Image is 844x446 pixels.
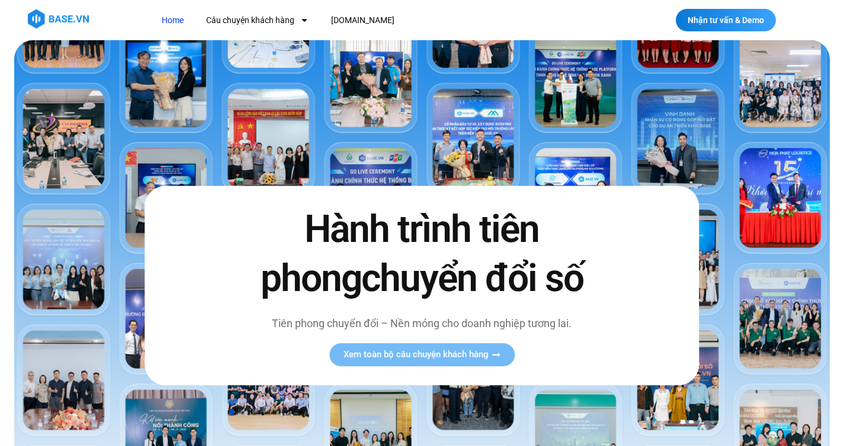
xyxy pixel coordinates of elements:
span: Xem toàn bộ câu chuyện khách hàng [344,350,489,359]
a: Câu chuyện khách hàng [197,9,317,31]
a: Nhận tư vấn & Demo [676,9,776,31]
p: Tiên phong chuyển đổi – Nền móng cho doanh nghiệp tương lai. [236,315,608,331]
a: Xem toàn bộ câu chuyện khách hàng [329,343,515,366]
span: chuyển đổi số [361,257,583,301]
a: [DOMAIN_NAME] [322,9,403,31]
nav: Menu [153,9,602,31]
a: Home [153,9,192,31]
h2: Hành trình tiên phong [236,205,608,303]
span: Nhận tư vấn & Demo [688,16,764,24]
